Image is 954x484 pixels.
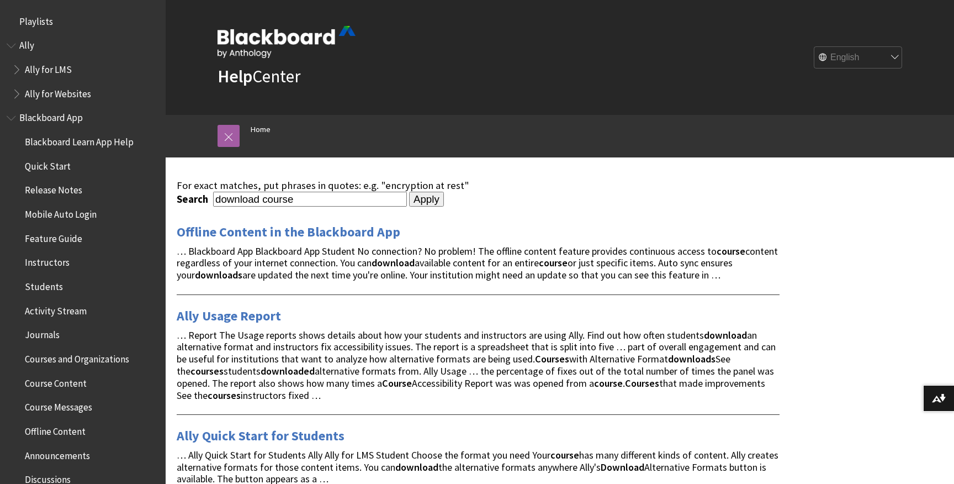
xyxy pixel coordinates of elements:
span: Courses and Organizations [25,350,129,365]
a: Ally Usage Report [177,307,281,325]
span: Students [25,277,63,292]
span: Mobile Auto Login [25,205,97,220]
strong: download [704,329,747,341]
strong: courses [208,389,241,402]
strong: Courses [535,353,569,365]
span: … Report The Usage reports shows details about how your students and instructors are using Ally. ... [177,329,776,402]
span: Activity Stream [25,302,87,317]
span: Feature Guide [25,229,82,244]
nav: Book outline for Playlists [7,12,159,31]
strong: Course [382,377,412,390]
strong: Help [218,65,252,87]
span: Journals [25,326,60,341]
img: Blackboard by Anthology [218,26,356,58]
span: Instructors [25,254,70,269]
span: Offline Content [25,422,86,437]
a: HelpCenter [218,65,300,87]
span: Course Content [25,374,87,389]
strong: downloads [668,353,715,365]
strong: downloads [195,269,242,281]
a: Home [251,123,271,136]
nav: Book outline for Anthology Ally Help [7,36,159,103]
strong: downloaded [261,365,315,377]
span: Ally for Websites [25,85,91,99]
select: Site Language Selector [814,47,903,69]
span: Blackboard App [19,109,83,124]
span: Blackboard Learn App Help [25,133,134,148]
span: Course Messages [25,398,92,413]
strong: Download [601,461,644,474]
span: Playlists [19,12,53,27]
strong: Courses [625,377,659,390]
strong: course [717,245,745,257]
span: Ally for LMS [25,60,72,75]
strong: courses [190,365,224,377]
span: Announcements [25,446,90,461]
span: Quick Start [25,157,71,172]
span: … Blackboard App Blackboard App Student No connection? No problem! The offline content feature pr... [177,245,778,282]
strong: course [594,377,623,390]
span: Release Notes [25,181,82,196]
strong: course [539,256,568,269]
strong: download [372,256,415,269]
div: For exact matches, put phrases in quotes: e.g. "encryption at rest" [177,180,780,192]
label: Search [177,193,211,206]
strong: download [395,461,438,474]
a: Ally Quick Start for Students [177,427,344,445]
a: Offline Content in the Blackboard App [177,223,400,241]
span: Ally [19,36,34,51]
input: Apply [409,192,444,207]
strong: course [550,449,579,461]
